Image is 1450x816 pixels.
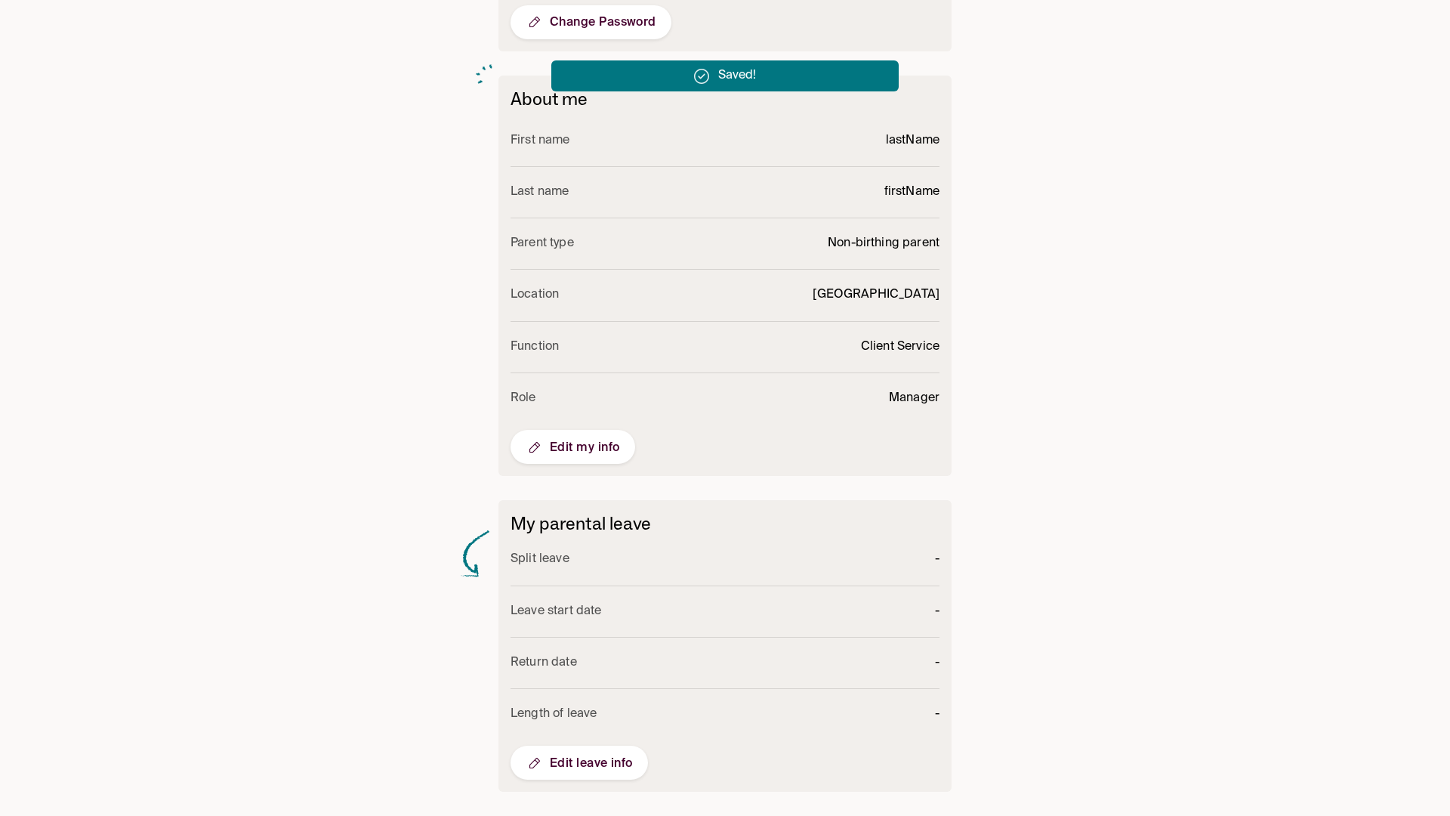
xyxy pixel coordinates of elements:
[511,430,635,464] button: Edit my info
[861,337,939,357] p: Client Service
[813,285,939,305] p: [GEOGRAPHIC_DATA]
[511,746,648,780] button: Edit leave info
[889,388,939,409] p: Manager
[511,337,559,357] p: Function
[935,601,939,622] p: -
[511,131,570,151] p: First name
[511,285,559,305] p: Location
[511,233,574,254] p: Parent type
[526,438,620,456] span: Edit my info
[526,13,656,31] span: Change Password
[511,549,569,570] p: Split leave
[511,5,671,39] button: Change Password
[511,182,569,202] p: Last name
[511,512,939,534] h6: My parental leave
[828,233,939,254] p: Non-birthing parent
[718,60,757,91] div: Saved!
[511,88,939,110] h6: About me
[886,131,939,151] p: lastName
[935,653,939,673] p: -
[511,704,597,725] p: Length of leave
[511,601,601,622] p: Leave start date
[526,754,633,772] span: Edit leave info
[935,704,939,725] p: -
[884,182,939,202] p: firstName
[511,653,577,673] p: Return date
[511,388,536,409] p: Role
[935,549,939,570] p: -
